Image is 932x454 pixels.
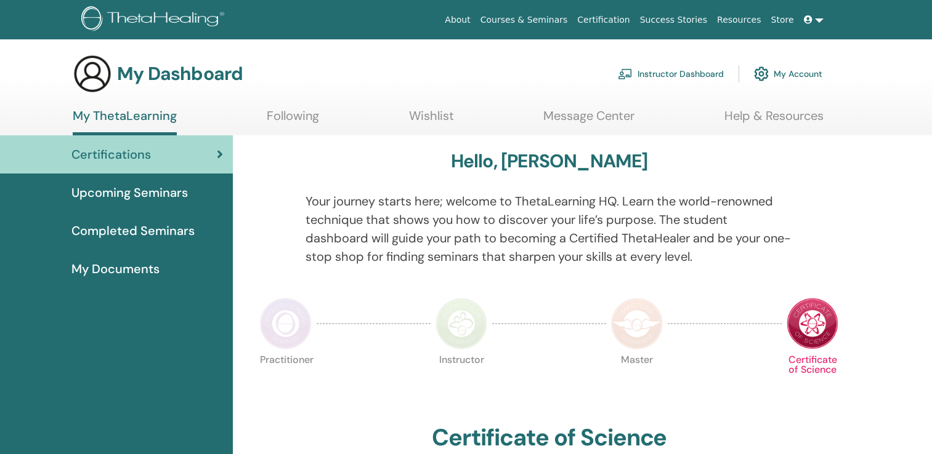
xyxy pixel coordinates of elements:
p: Practitioner [260,355,312,407]
img: Master [611,298,663,349]
a: My Account [754,60,822,87]
a: About [440,9,475,31]
p: Your journey starts here; welcome to ThetaLearning HQ. Learn the world-renowned technique that sh... [306,192,793,266]
span: Certifications [71,145,151,164]
img: cog.svg [754,63,769,84]
img: Certificate of Science [787,298,838,349]
span: Completed Seminars [71,221,195,240]
a: Instructor Dashboard [618,60,724,87]
img: Instructor [436,298,487,349]
a: Wishlist [409,108,454,132]
a: Success Stories [635,9,712,31]
a: Following [267,108,319,132]
p: Certificate of Science [787,355,838,407]
span: My Documents [71,260,160,278]
a: Help & Resources [724,108,824,132]
img: chalkboard-teacher.svg [618,68,633,79]
a: Store [766,9,799,31]
a: My ThetaLearning [73,108,177,135]
a: Certification [572,9,634,31]
img: Practitioner [260,298,312,349]
img: generic-user-icon.jpg [73,54,112,94]
p: Master [611,355,663,407]
span: Upcoming Seminars [71,183,188,202]
h3: My Dashboard [117,63,243,85]
h3: Hello, [PERSON_NAME] [451,150,648,172]
p: Instructor [436,355,487,407]
img: logo.png [81,6,229,34]
a: Message Center [543,108,634,132]
h2: Certificate of Science [432,424,667,452]
a: Resources [712,9,766,31]
a: Courses & Seminars [476,9,573,31]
